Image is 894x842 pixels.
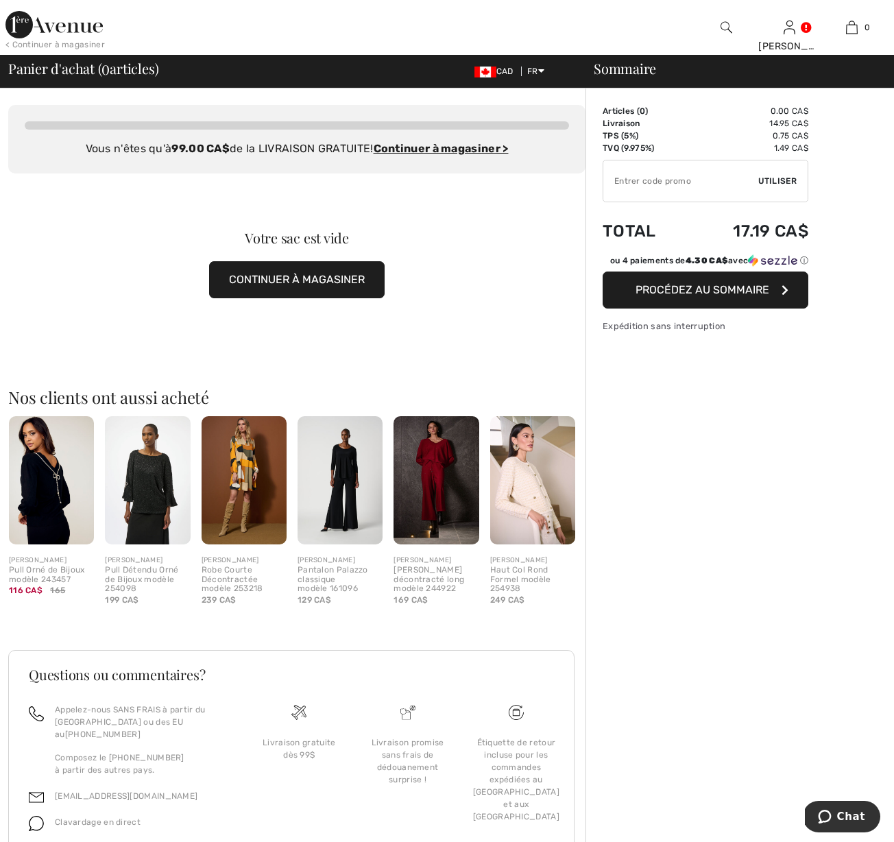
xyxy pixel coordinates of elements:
[55,751,228,776] p: Composez le [PHONE_NUMBER] à partir des autres pays.
[846,19,858,36] img: Mon panier
[5,38,105,51] div: < Continuer à magasiner
[394,595,428,605] span: 169 CA$
[105,555,190,566] div: [PERSON_NAME]
[784,19,795,36] img: Mes infos
[758,39,819,53] div: [PERSON_NAME]
[688,117,808,130] td: 14.95 CA$
[490,555,575,566] div: [PERSON_NAME]
[105,566,190,594] div: Pull Détendu Orné de Bijoux modèle 254098
[202,566,287,594] div: Robe Courte Décontractée modèle 253218
[9,416,94,544] img: Pull Orné de Bijoux modèle 243457
[256,736,342,761] div: Livraison gratuite dès 99$
[603,142,688,154] td: TVQ (9.975%)
[298,416,383,544] img: Pantalon Palazzo classique modèle 161096
[603,117,688,130] td: Livraison
[527,67,544,76] span: FR
[5,11,103,38] img: 1ère Avenue
[291,705,306,720] img: Livraison gratuite dès 99$
[603,272,808,309] button: Procédez au sommaire
[9,555,94,566] div: [PERSON_NAME]
[8,389,585,405] h2: Nos clients ont aussi acheté
[394,416,479,544] img: Pantalon décontracté long modèle 244922
[209,261,385,298] button: CONTINUER À MAGASINER
[394,566,479,594] div: [PERSON_NAME] décontracté long modèle 244922
[202,555,287,566] div: [PERSON_NAME]
[688,208,808,254] td: 17.19 CA$
[636,283,769,296] span: Procédez au sommaire
[603,254,808,272] div: ou 4 paiements de4.30 CA$avecSezzle Cliquez pour en savoir plus sur Sezzle
[364,736,450,786] div: Livraison promise sans frais de dédouanement surprise !
[603,105,688,117] td: Articles ( )
[805,801,880,835] iframe: Ouvre un widget dans lequel vous pouvez chatter avec l’un de nos agents
[721,19,732,36] img: recherche
[603,130,688,142] td: TPS (5%)
[748,254,797,267] img: Sezzle
[509,705,524,720] img: Livraison gratuite dès 99$
[25,141,569,157] div: Vous n'êtes qu'à de la LIVRAISON GRATUITE!
[603,208,688,254] td: Total
[610,254,808,267] div: ou 4 paiements de avec
[298,566,383,594] div: Pantalon Palazzo classique modèle 161096
[784,21,795,34] a: Se connecter
[202,595,237,605] span: 239 CA$
[490,566,575,594] div: Haut Col Rond Formel modèle 254938
[688,142,808,154] td: 1.49 CA$
[29,706,44,721] img: call
[474,67,519,76] span: CAD
[603,160,758,202] input: Code promo
[400,705,415,720] img: Livraison promise sans frais de dédouanement surprise&nbsp;!
[490,595,525,605] span: 249 CA$
[688,105,808,117] td: 0.00 CA$
[640,106,645,116] span: 0
[603,320,808,333] div: Expédition sans interruption
[821,19,882,36] a: 0
[37,231,557,245] div: Votre sac est vide
[8,62,158,75] span: Panier d'achat ( articles)
[105,416,190,544] img: Pull Détendu Orné de Bijoux modèle 254098
[55,703,228,741] p: Appelez-nous SANS FRAIS à partir du [GEOGRAPHIC_DATA] ou des EU au
[9,586,43,595] span: 116 CA$
[298,555,383,566] div: [PERSON_NAME]
[171,142,230,155] strong: 99.00 CA$
[65,730,141,739] a: [PHONE_NUMBER]
[9,566,94,585] div: Pull Orné de Bijoux modèle 243457
[490,416,575,544] img: Haut Col Rond Formel modèle 254938
[29,668,554,682] h3: Questions ou commentaires?
[688,130,808,142] td: 0.75 CA$
[101,58,110,76] span: 0
[474,67,496,77] img: Canadian Dollar
[29,790,44,805] img: email
[686,256,728,265] span: 4.30 CA$
[298,595,331,605] span: 129 CA$
[55,791,197,801] a: [EMAIL_ADDRESS][DOMAIN_NAME]
[394,555,479,566] div: [PERSON_NAME]
[50,584,65,597] span: 165
[29,816,44,831] img: chat
[55,817,141,827] span: Clavardage en direct
[374,142,509,155] a: Continuer à magasiner >
[473,736,559,823] div: Étiquette de retour incluse pour les commandes expédiées au [GEOGRAPHIC_DATA] et aux [GEOGRAPHIC_...
[105,595,138,605] span: 199 CA$
[577,62,886,75] div: Sommaire
[865,21,870,34] span: 0
[758,175,797,187] span: Utiliser
[202,416,287,544] img: Robe Courte Décontractée modèle 253218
